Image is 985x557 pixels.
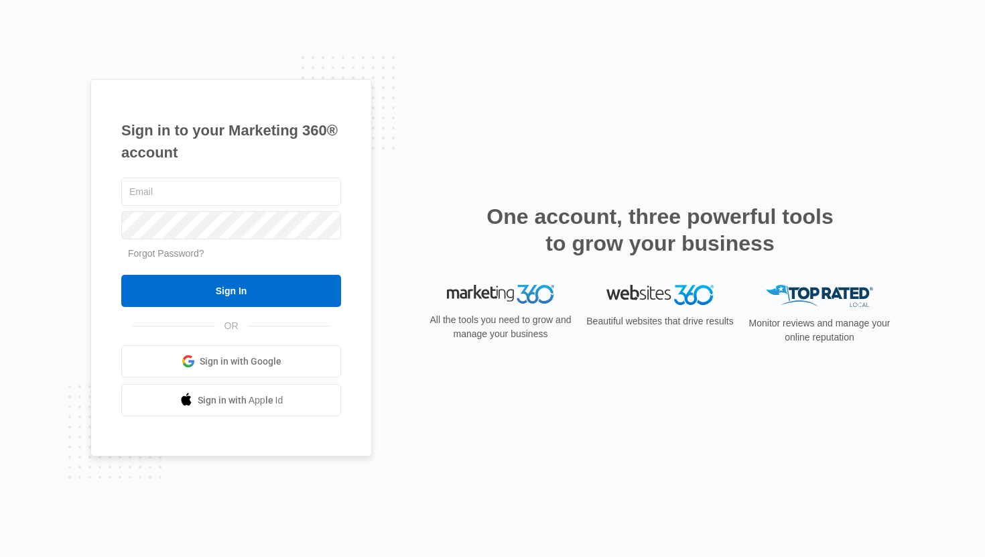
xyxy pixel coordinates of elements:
[744,316,895,345] p: Monitor reviews and manage your online reputation
[482,203,838,257] h2: One account, three powerful tools to grow your business
[766,285,873,307] img: Top Rated Local
[200,355,281,369] span: Sign in with Google
[121,178,341,206] input: Email
[121,345,341,377] a: Sign in with Google
[447,285,554,304] img: Marketing 360
[121,119,341,164] h1: Sign in to your Marketing 360® account
[585,314,735,328] p: Beautiful websites that drive results
[198,393,283,408] span: Sign in with Apple Id
[128,248,204,259] a: Forgot Password?
[606,285,714,304] img: Websites 360
[121,275,341,307] input: Sign In
[425,313,576,341] p: All the tools you need to grow and manage your business
[121,384,341,416] a: Sign in with Apple Id
[215,319,248,333] span: OR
